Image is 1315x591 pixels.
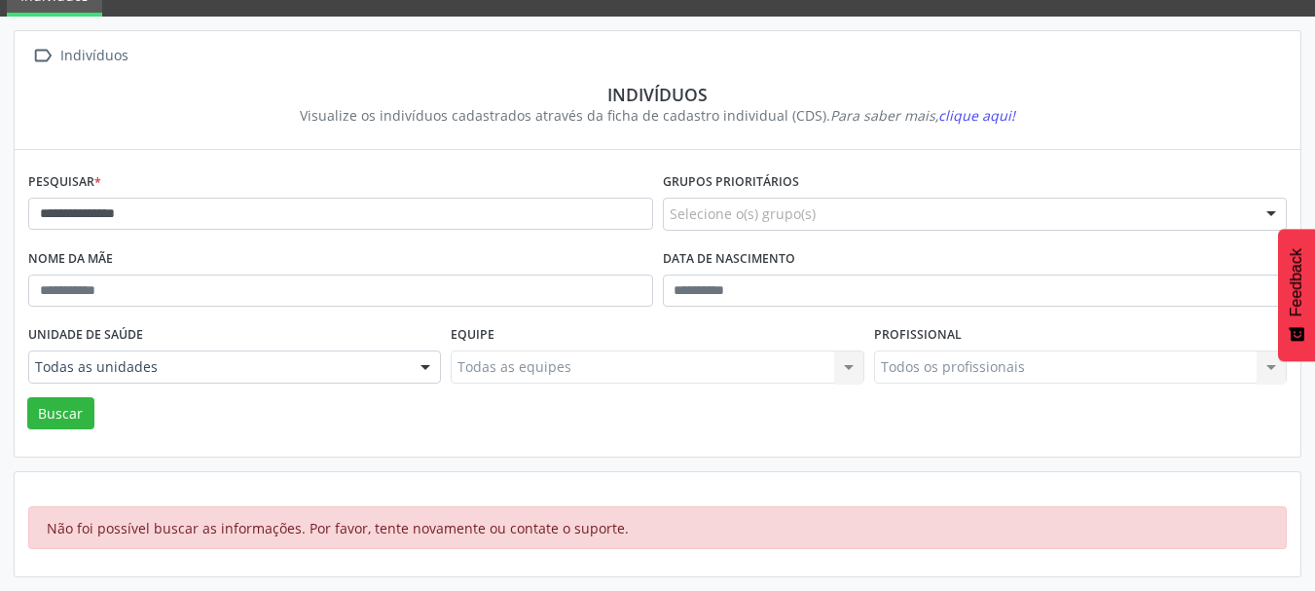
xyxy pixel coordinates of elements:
a:  Indivíduos [28,42,131,70]
div: Visualize os indivíduos cadastrados através da ficha de cadastro individual (CDS). [42,105,1273,126]
div: Indivíduos [42,84,1273,105]
span: Feedback [1288,248,1305,316]
i: Para saber mais, [830,106,1015,125]
label: Nome da mãe [28,244,113,275]
button: Buscar [27,397,94,430]
i:  [28,42,56,70]
span: Todas as unidades [35,357,401,377]
label: Pesquisar [28,167,101,198]
div: Indivíduos [56,42,131,70]
div: Não foi possível buscar as informações. Por favor, tente novamente ou contate o suporte. [28,506,1287,549]
label: Profissional [874,320,962,351]
button: Feedback - Mostrar pesquisa [1278,229,1315,361]
label: Unidade de saúde [28,320,143,351]
label: Equipe [451,320,494,351]
label: Data de nascimento [663,244,795,275]
span: clique aqui! [938,106,1015,125]
label: Grupos prioritários [663,167,799,198]
span: Selecione o(s) grupo(s) [670,203,816,224]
